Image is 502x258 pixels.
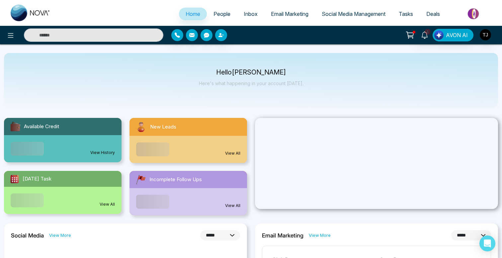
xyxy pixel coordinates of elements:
img: followUps.svg [135,174,147,185]
a: Tasks [392,8,420,20]
a: New LeadsView All [126,118,251,163]
h2: Email Marketing [262,232,303,239]
img: newLeads.svg [135,121,147,133]
span: New Leads [150,123,176,131]
a: 1 [417,29,433,40]
h2: Social Media [11,232,44,239]
button: AVON AI [433,29,473,41]
img: Lead Flow [434,30,444,40]
a: Incomplete Follow UpsView All [126,171,251,215]
a: People [207,8,237,20]
span: Email Marketing [271,11,308,17]
div: Open Intercom Messenger [479,235,495,251]
a: Inbox [237,8,264,20]
img: availableCredit.svg [9,121,21,132]
span: Social Media Management [322,11,385,17]
a: View More [49,232,71,238]
span: Incomplete Follow Ups [149,176,202,183]
span: 1 [425,29,431,35]
img: User Avatar [480,29,491,40]
span: Inbox [244,11,258,17]
a: View All [225,150,240,156]
span: People [213,11,230,17]
a: Home [179,8,207,20]
span: Deals [426,11,440,17]
img: Market-place.gif [450,6,498,21]
a: View More [309,232,331,238]
a: Deals [420,8,447,20]
a: View History [90,150,115,156]
a: Social Media Management [315,8,392,20]
img: todayTask.svg [9,174,20,184]
a: View All [225,203,240,209]
span: [DATE] Task [23,175,51,183]
span: Home [186,11,200,17]
p: Here's what happening in your account [DATE]. [199,80,303,86]
p: Hello [PERSON_NAME] [199,70,303,75]
span: AVON AI [446,31,468,39]
a: Email Marketing [264,8,315,20]
a: View All [100,201,115,207]
span: Tasks [399,11,413,17]
img: Nova CRM Logo [11,5,50,21]
span: Available Credit [24,123,59,130]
